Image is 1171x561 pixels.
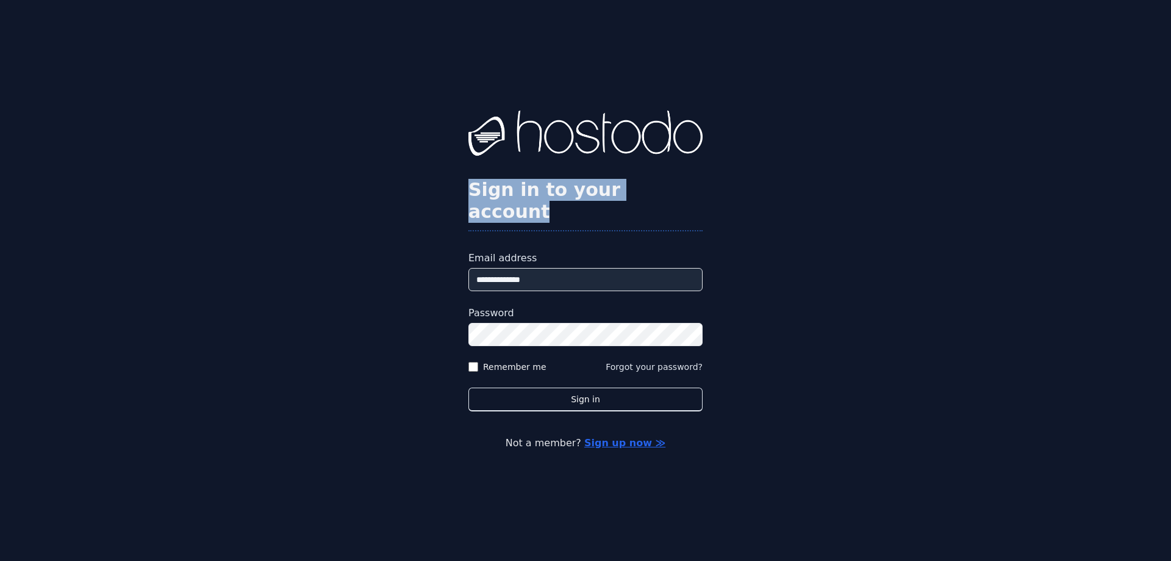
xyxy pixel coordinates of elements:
h2: Sign in to your account [468,179,703,223]
a: Sign up now ≫ [584,437,665,449]
p: Not a member? [59,436,1112,451]
img: Hostodo [468,110,703,159]
button: Forgot your password? [606,361,703,373]
label: Password [468,306,703,320]
label: Remember me [483,361,546,373]
label: Email address [468,251,703,266]
button: Sign in [468,388,703,411]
